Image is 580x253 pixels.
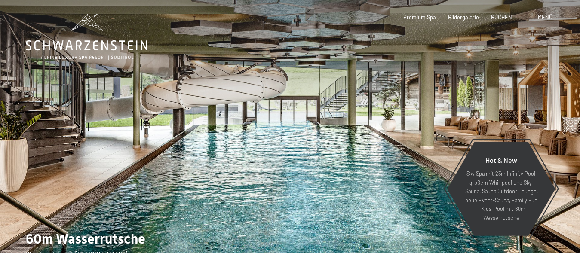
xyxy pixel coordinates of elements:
p: Sky Spa mit 23m Infinity Pool, großem Whirlpool und Sky-Sauna, Sauna Outdoor Lounge, neue Event-S... [464,169,539,222]
span: Hot & New [485,156,517,164]
span: Menü [538,14,552,21]
a: BUCHEN [491,14,512,21]
a: Premium Spa [403,14,436,21]
a: Hot & New Sky Spa mit 23m Infinity Pool, großem Whirlpool und Sky-Sauna, Sauna Outdoor Lounge, ne... [447,142,556,236]
a: Bildergalerie [448,14,479,21]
